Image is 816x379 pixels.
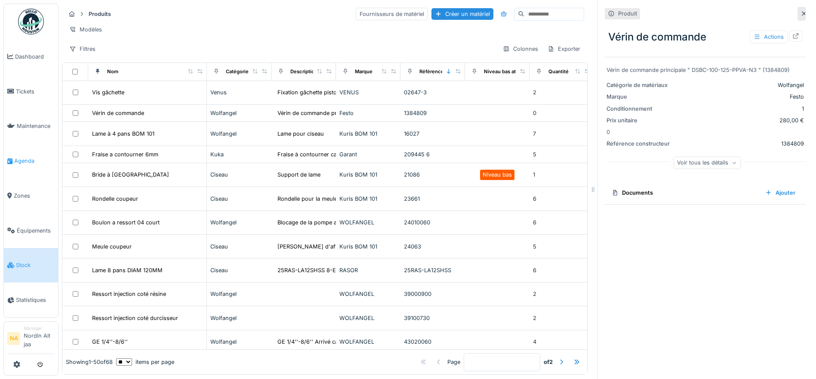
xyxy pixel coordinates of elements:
a: NA ManagerNordin Ait jaa [7,325,55,354]
div: 1384809 [674,140,804,148]
div: Filtres [65,43,99,55]
div: 16027 [404,130,462,138]
div: Wolfangel [210,218,268,227]
div: Rondelle coupeur [92,195,138,203]
div: Produit [618,9,637,18]
div: 39000900 [404,290,462,298]
a: Maintenance [4,109,58,144]
div: 2 [533,290,591,298]
div: Documents [612,189,758,197]
div: WOLFANGEL [339,218,397,227]
div: Venus [210,88,268,96]
a: Tickets [4,74,58,109]
summary: DocumentsAjouter [608,185,802,201]
div: Page [447,358,460,366]
div: Meule coupeur [92,242,132,251]
li: NA [7,332,20,345]
div: Fournisseurs de matériel [356,8,428,20]
div: Lame à 4 pans BOM 101 [92,130,154,138]
div: Marque [607,93,671,101]
div: Wolfangel [210,314,268,322]
div: Bride à [GEOGRAPHIC_DATA] [92,171,169,179]
span: Stock [16,261,55,269]
div: 6 [533,266,591,274]
div: Lame 8 pans DIAM 120MM [92,266,163,274]
div: Kuris BOM 101 [339,195,397,203]
div: Conditionnement [607,105,671,113]
div: Modèles [65,23,106,36]
div: Colonnes [499,43,542,55]
div: 280,00 € [674,116,804,124]
div: Manager [24,325,55,332]
div: Rondelle pour la meule [277,195,337,203]
div: Ciseau [210,266,268,274]
div: Vis gâchette [92,88,124,96]
div: WOLFANGEL [339,314,397,322]
li: Nordin Ait jaa [24,325,55,352]
div: Fraise a contourner 6mm [92,150,158,158]
div: Festo [339,109,397,117]
div: Boulon a ressort 04 court [92,218,160,227]
div: Ciseau [210,171,268,179]
div: Vérin de commande principale " DSBC-100-125-PPV... [277,109,419,117]
div: VENUS [339,88,397,96]
div: Ciseau [210,195,268,203]
div: Catégorie de matériaux [607,81,671,89]
div: 0 [605,57,806,178]
span: Tickets [16,87,55,96]
div: Kuris BOM 101 [339,130,397,138]
div: Garant [339,150,397,158]
div: Kuris BOM 101 [339,242,397,251]
a: Équipements [4,213,58,248]
a: Dashboard [4,39,58,74]
a: Statistiques [4,283,58,317]
a: Stock [4,248,58,283]
span: Statistiques [16,296,55,304]
div: 1384809 [404,109,462,117]
span: Maintenance [17,122,55,130]
div: Créer un matériel [431,8,493,20]
div: Quantité [548,68,569,75]
div: Voir tous les détails [673,156,741,169]
div: Fixation gâchette pistolet [277,88,343,96]
strong: of 2 [544,358,553,366]
div: RASOR [339,266,397,274]
div: 6 [533,218,591,227]
div: Ciseau [210,242,268,251]
div: 2 [533,88,591,96]
div: 5 [533,150,591,158]
div: Ressort injection coté résine [92,290,166,298]
span: Zones [14,192,55,200]
div: Vérin de commande principale " DSBC-100-125-PPVA-N3 " (1384809) [607,66,804,74]
div: 0 [533,109,591,117]
div: Lame pour ciseau [277,130,324,138]
div: Catégorie [226,68,249,75]
div: Exporter [544,43,584,55]
div: 1 [674,105,804,113]
div: Kuka [210,150,268,158]
strong: Produits [85,10,114,18]
div: 7 [533,130,591,138]
div: Description [290,68,317,75]
div: Vérin de commande [92,109,144,117]
div: Wolfangel [210,109,268,117]
div: Prix unitaire [607,116,671,124]
div: Actions [750,31,788,43]
div: 25RAS-LA12SHSS [404,266,462,274]
div: Ressort injection coté durcisseur [92,314,178,322]
div: Festo [674,93,804,101]
div: Blocage de la pompe a catalyse [277,218,360,227]
div: 25RAS-LA12SHSS 8-EDGE BLADE / DIAM 120MM [277,266,408,274]
a: Zones [4,178,58,213]
img: Badge_color-CXgf-gQk.svg [18,9,44,34]
div: 24010060 [404,218,462,227]
div: 23661 [404,195,462,203]
div: Niveau bas [483,171,512,179]
div: GE 1/4''-8/6'' [92,338,128,346]
div: Référence constructeur [607,140,671,148]
div: Support de lame [277,171,320,179]
div: Showing 1 - 50 of 68 [66,358,113,366]
div: Niveau bas atteint ? [484,68,530,75]
div: 02647-3 [404,88,462,96]
div: GE 1/4''-8/6'' Arrivé catalyse [277,338,353,346]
